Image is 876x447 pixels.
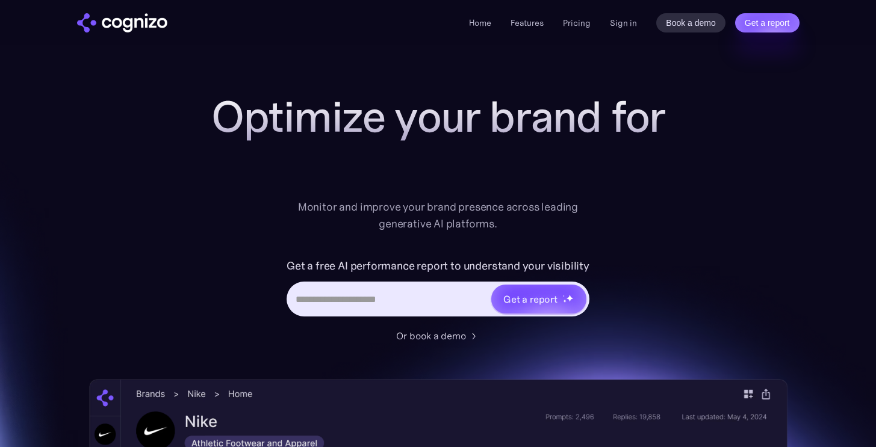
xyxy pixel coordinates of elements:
[511,17,544,28] a: Features
[77,13,167,32] a: home
[563,299,567,303] img: star
[396,328,466,343] div: Or book a demo
[287,256,589,276] label: Get a free AI performance report to understand your visibility
[469,17,491,28] a: Home
[610,16,637,30] a: Sign in
[566,294,574,302] img: star
[563,17,591,28] a: Pricing
[656,13,725,32] a: Book a demo
[197,93,679,141] h1: Optimize your brand for
[503,292,558,306] div: Get a report
[490,283,588,315] a: Get a reportstarstarstar
[735,13,800,32] a: Get a report
[290,199,586,232] div: Monitor and improve your brand presence across leading generative AI platforms.
[396,328,480,343] a: Or book a demo
[77,13,167,32] img: cognizo logo
[563,295,565,297] img: star
[287,256,589,322] form: Hero URL Input Form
